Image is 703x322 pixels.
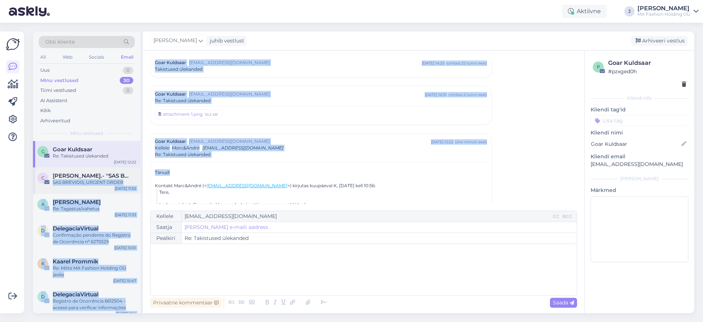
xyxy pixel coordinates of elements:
[53,291,98,298] span: DelegaciaVirtual
[637,5,691,11] div: [PERSON_NAME]
[422,60,445,66] div: [DATE] 14:25
[207,183,287,188] a: [EMAIL_ADDRESS][DOMAIN_NAME]
[431,139,453,145] div: [DATE] 12:22
[61,52,74,62] div: Web
[41,201,45,207] span: A
[159,189,487,196] p: Tere,
[53,258,98,265] span: Kaarel Prommik
[553,299,574,306] span: Saada
[155,169,487,176] div: Tänud!
[53,199,101,206] span: Ann Laheäär
[189,91,425,97] span: [EMAIL_ADDRESS][DOMAIN_NAME]
[53,265,136,278] div: Re: Mõte MA Fashion Holding OÜ jaoks
[591,129,688,137] p: Kliendi nimi
[591,186,688,194] p: Märkmed
[608,67,686,75] div: # pzxged0h
[114,245,136,251] div: [DATE] 10:51
[591,115,688,126] input: Lisa tag
[446,60,487,66] div: ( umbes 22 tunni eest )
[70,130,103,137] span: Minu vestlused
[182,211,551,222] input: Recepient...
[591,95,688,101] div: Kliendi info
[207,37,244,45] div: juhib vestlust
[6,37,20,51] img: Askly Logo
[53,179,136,186] div: SAS BREVIDIS_URGENT ORDER
[53,298,136,311] div: Registro de Ocorrência 6612504 – acesse para verificar informações
[562,5,607,18] div: Aktiivne
[631,36,688,46] div: Arhiveeri vestlus
[591,106,688,114] p: Kliendi tag'id
[591,160,688,168] p: [EMAIL_ADDRESS][DOMAIN_NAME]
[551,213,561,220] div: CC
[150,211,182,222] div: Kellele
[182,233,577,244] input: Write subject here...
[39,52,47,62] div: All
[115,186,136,191] div: [DATE] 11:52
[155,151,211,158] span: Re: Takistused ülekanded
[189,138,431,145] span: [EMAIL_ADDRESS][DOMAIN_NAME]
[40,67,49,74] div: Uus
[455,139,487,145] div: ( ühe minuti eest )
[53,206,136,212] div: Re: Tagastus/vahetus
[41,175,45,181] span: C
[53,173,129,179] span: Charles Bossé.- ''SAS BREVIDIS''
[155,145,170,151] span: Kellele :
[204,111,219,118] div: 10.2 kB
[40,117,70,125] div: Arhiveeritud
[155,138,186,145] span: Goar Kuldsaar
[448,92,487,97] div: ( umbes 2 tunni eest )
[155,59,186,66] span: Goar Kuldsaar
[637,11,691,17] div: MA Fashion Holding OÜ
[115,212,136,218] div: [DATE] 11:33
[597,64,600,70] span: p
[637,5,699,17] a: [PERSON_NAME]MA Fashion Holding OÜ
[40,97,67,104] div: AI Assistent
[202,145,283,151] span: [EMAIL_ADDRESS][DOMAIN_NAME]
[155,91,186,97] span: Goar Kuldsaar
[150,233,182,244] div: Pealkiri
[41,261,45,266] span: K
[150,222,182,233] div: Saatja
[150,298,222,308] div: Privaatne kommentaar
[185,223,268,231] a: [PERSON_NAME] e-maili aadress
[53,225,98,232] span: DelegaciaVirtual
[172,145,200,151] span: Marc&André
[153,37,197,45] span: [PERSON_NAME]
[116,311,136,317] div: [DATE] 9:14
[113,278,136,284] div: [DATE] 10:47
[53,232,136,245] div: Confirmação pendente do Registro de Ocorrência nº 6275529
[45,38,75,46] span: Otsi kliente
[40,87,76,94] div: Tiimi vestlused
[189,59,422,66] span: [EMAIL_ADDRESS][DOMAIN_NAME]
[159,201,487,208] p: Ladu on juba tellimuse kokku pandud ning täna paneme pakki teele.
[155,66,202,73] span: Takistused ülekanded
[425,92,447,97] div: [DATE] 10:51
[53,153,136,159] div: Re: Takistused ülekanded
[41,149,45,154] span: G
[155,182,487,189] div: Kontakt Marc&André (< >) kirjutas kuupäeval K, [DATE] kell 10:56:
[608,59,686,67] div: Goar Kuldsaar
[561,213,574,220] div: BCC
[41,294,45,299] span: D
[123,87,133,94] div: 0
[591,175,688,182] div: [PERSON_NAME]
[114,159,136,165] div: [DATE] 12:22
[624,6,635,16] div: J
[53,146,92,153] span: Goar Kuldsaar
[163,111,202,118] div: attachment-1.png
[88,52,105,62] div: Socials
[41,228,45,233] span: D
[591,140,680,148] input: Lisa nimi
[155,97,211,104] span: Re: Takistused ülekanded
[40,107,51,114] div: Kõik
[120,77,133,84] div: 30
[119,52,135,62] div: Email
[40,77,78,84] div: Minu vestlused
[591,153,688,160] p: Kliendi email
[123,67,133,74] div: 0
